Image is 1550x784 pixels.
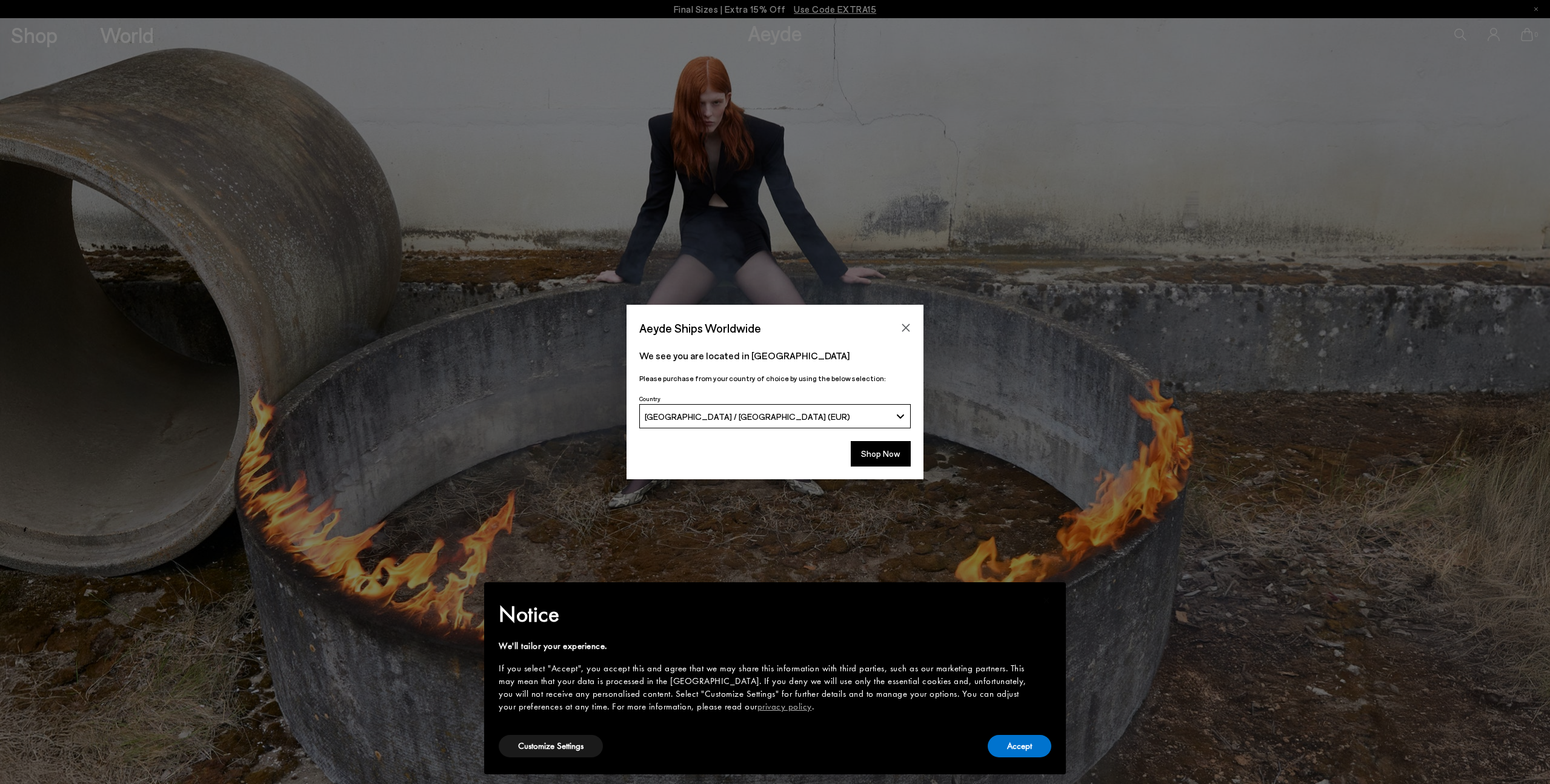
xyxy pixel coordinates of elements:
span: Aeyde Ships Worldwide [639,317,761,339]
span: × [1043,591,1051,610]
h2: Notice [499,599,1032,630]
button: Shop Now [851,441,911,467]
a: privacy policy [757,700,812,713]
span: Country [639,395,660,402]
button: Close [897,319,915,337]
p: Please purchase from your country of choice by using the below selection: [639,373,911,384]
div: If you select "Accept", you accept this and agree that we may share this information with third p... [499,662,1032,713]
button: Close this notice [1032,586,1061,615]
div: We'll tailor your experience. [499,640,1032,653]
button: Customize Settings [499,735,603,757]
p: We see you are located in [GEOGRAPHIC_DATA] [639,348,911,363]
span: [GEOGRAPHIC_DATA] / [GEOGRAPHIC_DATA] (EUR) [645,411,850,422]
button: Accept [988,735,1051,757]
